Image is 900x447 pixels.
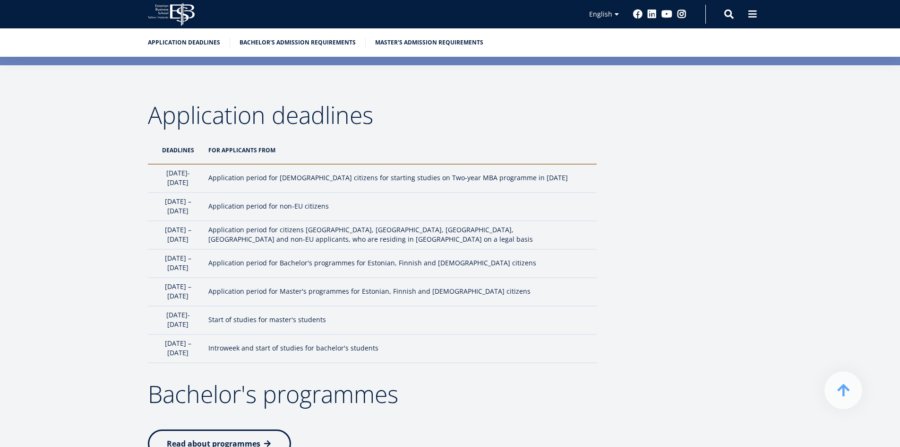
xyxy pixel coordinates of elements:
[208,343,587,353] p: Introweek and start of studies for bachelor's students
[208,258,587,268] p: Application period for Bachelor's programmes for Estonian, Finnish and [DEMOGRAPHIC_DATA] citizens
[204,136,597,164] th: For applicants from
[148,334,204,363] td: [DATE] – [DATE]
[148,306,204,334] td: [DATE]-[DATE]
[204,221,597,249] td: Application period for citizens [GEOGRAPHIC_DATA], [GEOGRAPHIC_DATA], [GEOGRAPHIC_DATA], [GEOGRAP...
[204,278,597,306] td: Application period for Master's programmes for Estonian, Finnish and [DEMOGRAPHIC_DATA] citizens
[661,9,672,19] a: Youtube
[148,193,204,221] td: [DATE] – [DATE]
[157,146,199,155] p: DeadlineS
[148,103,597,127] h2: Application deadlines
[148,382,597,406] h2: Bachelor's programmes
[375,38,483,47] a: Master's admission requirements
[677,9,686,19] a: Instagram
[204,164,597,193] td: Application period for [DEMOGRAPHIC_DATA] citizens for starting studies on Two-year MBA programme...
[204,306,597,334] td: Start of studies for master's students
[148,278,204,306] td: [DATE] – [DATE]
[148,221,204,249] td: [DATE] – [DATE]
[240,38,356,47] a: Bachelor's admission requirements
[204,193,597,221] td: Application period for non-EU citizens
[633,9,643,19] a: Facebook
[148,38,220,47] a: Application deadlines
[647,9,657,19] a: Linkedin
[148,249,204,278] td: [DATE] – [DATE]
[148,164,204,193] td: [DATE]- [DATE]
